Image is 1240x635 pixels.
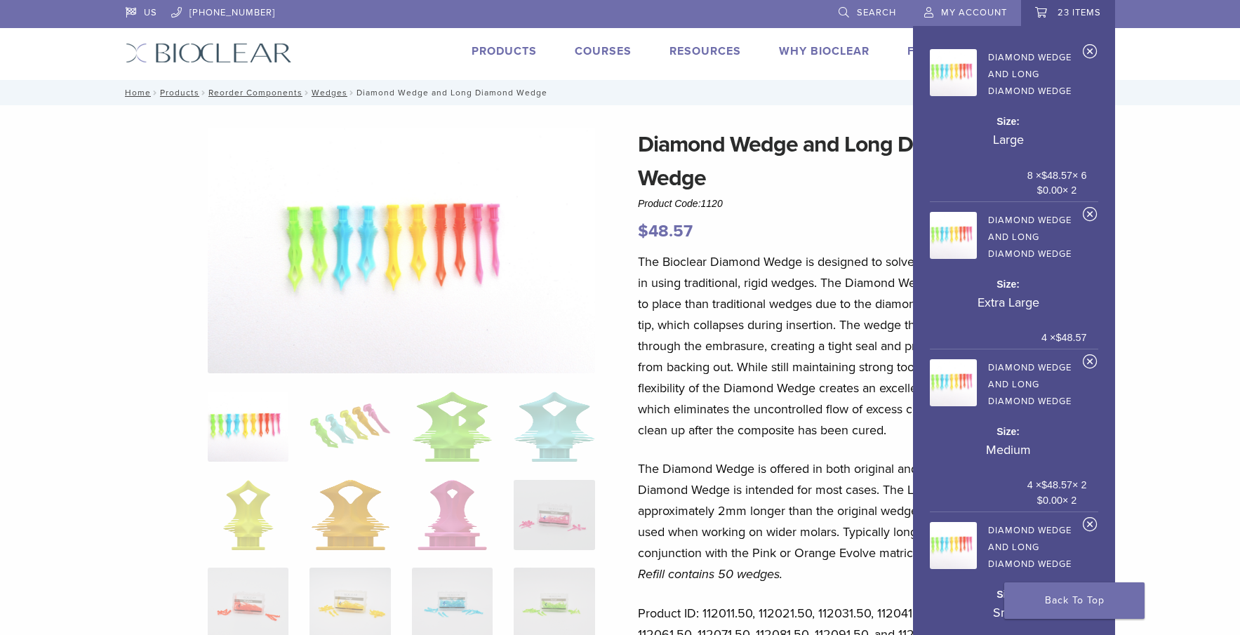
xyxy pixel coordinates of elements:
[472,44,537,58] a: Products
[1041,170,1072,181] bdi: 48.57
[126,43,292,63] img: Bioclear
[1037,185,1062,196] bdi: 0.00
[312,480,389,550] img: Diamond Wedge and Long Diamond Wedge - Image 6
[312,88,347,98] a: Wedges
[160,88,199,98] a: Products
[418,480,487,550] img: Diamond Wedge and Long Diamond Wedge - Image 7
[669,44,741,58] a: Resources
[309,392,390,462] img: Diamond Wedge and Long Diamond Wedge - Image 2
[1027,168,1087,199] span: 8 ×
[208,88,302,98] a: Reorder Components
[907,44,1001,58] a: Find A Doctor
[199,89,208,96] span: /
[223,480,274,550] img: Diamond Wedge and Long Diamond Wedge - Image 5
[1055,332,1086,343] bdi: 48.57
[514,480,594,550] img: Diamond Wedge and Long Diamond Wedge - Image 8
[1041,170,1086,181] span: × 6
[1083,354,1098,375] a: Remove Diamond Wedge and Long Diamond Wedge from cart
[638,251,1051,441] p: The Bioclear Diamond Wedge is designed to solve many of the difficulties in using traditional, ri...
[1041,479,1072,490] bdi: 48.57
[930,602,1087,623] p: Small
[151,89,160,96] span: /
[347,89,356,96] span: /
[1041,170,1047,181] span: $
[412,392,493,462] img: Diamond Wedge and Long Diamond Wedge - Image 3
[1055,332,1061,343] span: $
[930,277,1087,292] dt: Size:
[930,208,1087,262] a: Diamond Wedge and Long Diamond Wedge
[930,292,1087,313] p: Extra Large
[1037,495,1076,506] span: × 2
[638,566,782,582] em: Refill contains 50 wedges.
[930,518,1087,573] a: Diamond Wedge and Long Diamond Wedge
[1083,516,1098,537] a: Remove Diamond Wedge and Long Diamond Wedge from cart
[638,198,723,209] span: Product Code:
[930,587,1087,602] dt: Size:
[638,221,693,241] bdi: 48.57
[930,439,1087,460] p: Medium
[930,359,977,406] img: Diamond Wedge and Long Diamond Wedge
[930,49,977,96] img: Diamond Wedge and Long Diamond Wedge
[1083,206,1098,227] a: Remove Diamond Wedge and Long Diamond Wedge from cart
[930,522,977,569] img: Diamond Wedge and Long Diamond Wedge
[1037,185,1076,196] span: × 2
[930,114,1087,129] dt: Size:
[930,425,1087,439] dt: Size:
[1083,44,1098,65] a: Remove Diamond Wedge and Long Diamond Wedge from cart
[1037,495,1043,506] span: $
[941,7,1007,18] span: My Account
[1041,479,1047,490] span: $
[930,212,977,259] img: Diamond Wedge and Long Diamond Wedge
[121,88,151,98] a: Home
[575,44,632,58] a: Courses
[115,80,1126,105] nav: Diamond Wedge and Long Diamond Wedge
[1037,495,1062,506] bdi: 0.00
[1037,185,1043,196] span: $
[930,45,1087,100] a: Diamond Wedge and Long Diamond Wedge
[857,7,896,18] span: Search
[638,458,1051,584] p: The Diamond Wedge is offered in both original and long. The Original Diamond Wedge is intended fo...
[302,89,312,96] span: /
[638,128,1051,195] h1: Diamond Wedge and Long Diamond Wedge
[1041,479,1086,490] span: × 2
[514,392,594,462] img: Diamond Wedge and Long Diamond Wedge - Image 4
[208,128,595,373] img: DSC_0187_v3-1920x1218-1.png
[1027,478,1087,508] span: 4 ×
[638,221,648,241] span: $
[1041,330,1086,346] span: 4 ×
[1058,7,1101,18] span: 23 items
[208,392,288,462] img: DSC_0187_v3-1920x1218-1-324x324.png
[779,44,869,58] a: Why Bioclear
[930,129,1087,150] p: Large
[930,355,1087,410] a: Diamond Wedge and Long Diamond Wedge
[1004,582,1145,619] a: Back To Top
[701,198,723,209] span: 1120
